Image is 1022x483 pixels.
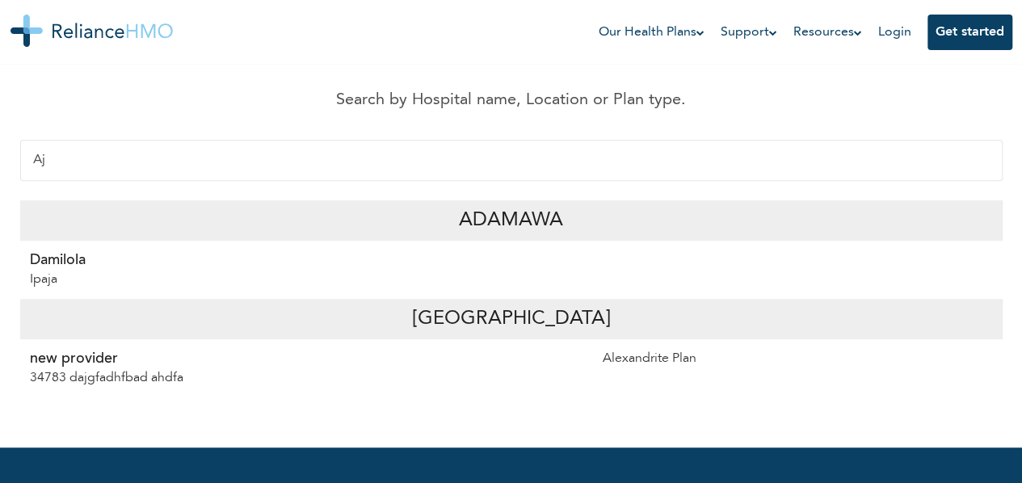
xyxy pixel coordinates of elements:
p: Damilola [30,250,583,270]
a: Our Health Plans [599,23,704,42]
p: Alexandrite Plan [603,349,993,368]
p: Search by Hospital name, Location or Plan type. [148,88,875,112]
a: Support [721,23,777,42]
p: [GEOGRAPHIC_DATA] [413,304,610,334]
input: Enter Hospital name, location or plan type... [20,140,1003,181]
p: new provider [30,349,583,368]
p: Ipaja [30,270,583,289]
a: Resources [793,23,862,42]
a: Login [878,26,911,39]
button: Get started [927,15,1012,50]
p: 34783 dajgfadhfbad ahdfa [30,368,583,388]
img: Reliance HMO's Logo [11,15,173,47]
p: Adamawa [459,206,563,235]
